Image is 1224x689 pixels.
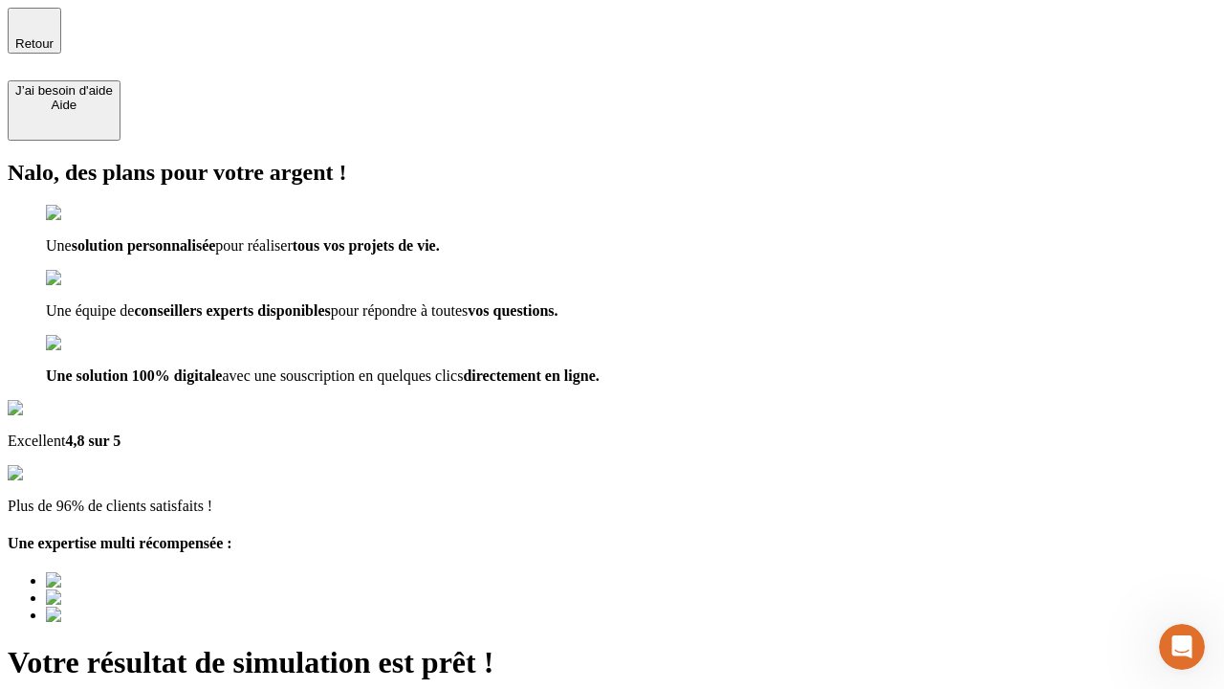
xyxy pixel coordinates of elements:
[15,98,113,112] div: Aide
[331,302,469,319] span: pour répondre à toutes
[46,572,223,589] img: Best savings advice award
[463,367,599,384] span: directement en ligne.
[46,607,223,624] img: Best savings advice award
[46,367,222,384] span: Une solution 100% digitale
[8,535,1216,552] h4: Une expertise multi récompensée :
[8,465,102,482] img: reviews stars
[8,400,119,417] img: Google Review
[46,270,128,287] img: checkmark
[215,237,292,254] span: pour réaliser
[15,83,113,98] div: J’ai besoin d'aide
[15,36,54,51] span: Retour
[46,302,134,319] span: Une équipe de
[134,302,330,319] span: conseillers experts disponibles
[8,645,1216,680] h1: Votre résultat de simulation est prêt !
[8,498,1216,515] p: Plus de 96% de clients satisfaits !
[222,367,463,384] span: avec une souscription en quelques clics
[46,205,128,222] img: checkmark
[8,433,65,449] span: Excellent
[46,237,72,254] span: Une
[8,80,120,141] button: J’ai besoin d'aideAide
[293,237,440,254] span: tous vos projets de vie.
[72,237,216,254] span: solution personnalisée
[1159,624,1205,670] iframe: Intercom live chat
[46,589,223,607] img: Best savings advice award
[65,433,120,449] span: 4,8 sur 5
[468,302,557,319] span: vos questions.
[8,160,1216,186] h2: Nalo, des plans pour votre argent !
[8,8,61,54] button: Retour
[46,335,128,352] img: checkmark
